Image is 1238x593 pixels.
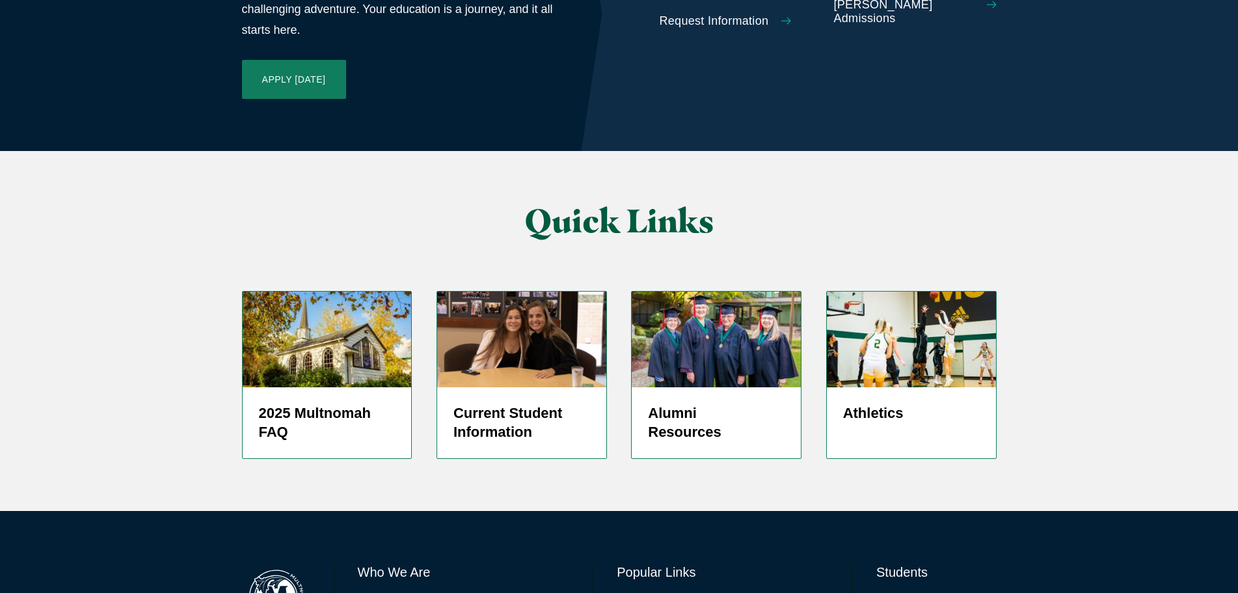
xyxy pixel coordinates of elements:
[259,404,396,443] h5: 2025 Multnomah FAQ
[453,404,590,443] h5: Current Student Information
[843,404,980,423] h5: Athletics
[617,563,829,581] h6: Popular Links
[437,292,606,387] img: screenshot-2024-05-27-at-1.37.12-pm
[242,291,412,459] a: Prayer Chapel in Fall 2025 Multnomah FAQ
[648,404,785,443] h5: Alumni Resources
[631,291,801,459] a: 50 Year Alumni 2019 Alumni Resources
[632,292,801,387] img: 50 Year Alumni 2019
[243,292,412,387] img: Prayer Chapel in Fall
[358,563,570,581] h6: Who We Are
[660,14,822,29] a: Request Information
[242,60,346,99] a: Apply [DATE]
[660,14,769,29] span: Request Information
[827,292,996,387] img: WBBALL_WEB
[826,291,997,459] a: Women's Basketball player shooting jump shot Athletics
[437,291,607,459] a: screenshot-2024-05-27-at-1.37.12-pm Current Student Information
[371,203,867,239] h2: Quick Links
[876,563,996,581] h6: Students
